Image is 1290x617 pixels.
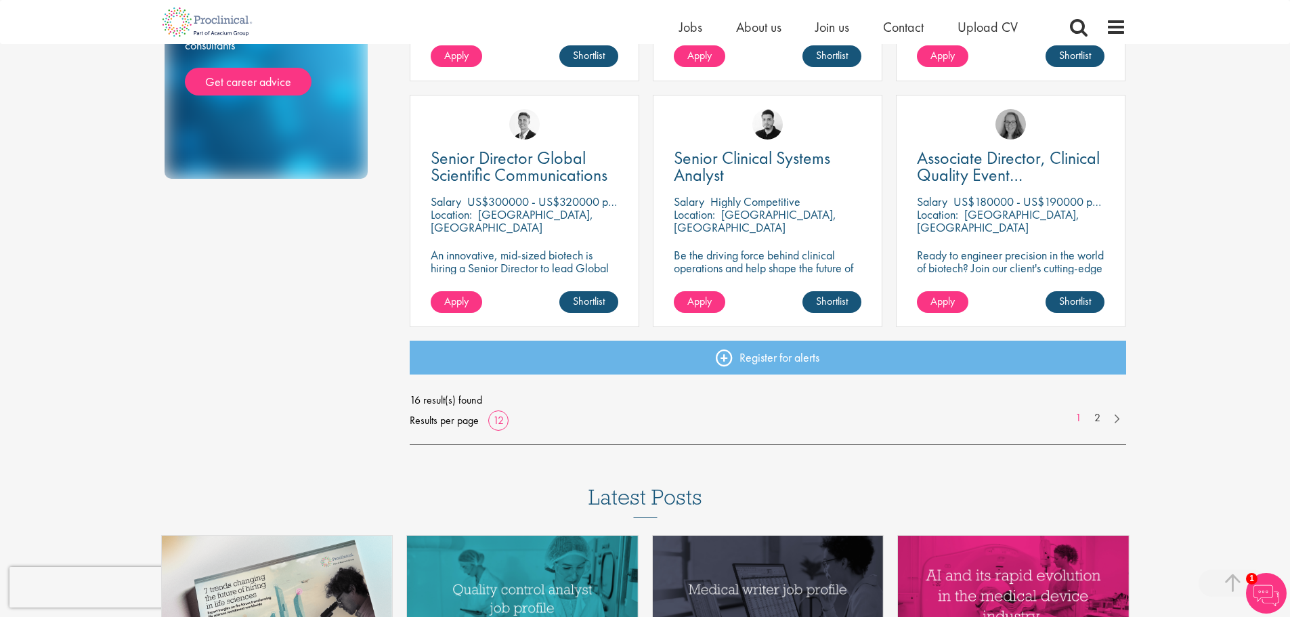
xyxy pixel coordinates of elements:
[431,150,618,184] a: Senior Director Global Scientific Communications
[687,294,712,308] span: Apply
[710,194,800,209] p: Highly Competitive
[917,249,1104,313] p: Ready to engineer precision in the world of biotech? Join our client's cutting-edge team and play...
[815,18,849,36] a: Join us
[1046,45,1104,67] a: Shortlist
[410,410,479,431] span: Results per page
[883,18,924,36] a: Contact
[559,291,618,313] a: Shortlist
[1088,410,1107,426] a: 2
[444,294,469,308] span: Apply
[467,194,786,209] p: US$300000 - US$320000 per annum + Highly Competitive Salary
[917,194,947,209] span: Salary
[674,291,725,313] a: Apply
[559,45,618,67] a: Shortlist
[1246,573,1257,584] span: 1
[444,48,469,62] span: Apply
[410,390,1126,410] span: 16 result(s) found
[431,45,482,67] a: Apply
[917,207,958,222] span: Location:
[917,207,1079,235] p: [GEOGRAPHIC_DATA], [GEOGRAPHIC_DATA]
[588,486,702,518] h3: Latest Posts
[674,45,725,67] a: Apply
[431,146,607,186] span: Senior Director Global Scientific Communications
[752,109,783,140] img: Anderson Maldonado
[431,291,482,313] a: Apply
[930,294,955,308] span: Apply
[488,413,509,427] a: 12
[930,48,955,62] span: Apply
[1046,291,1104,313] a: Shortlist
[509,109,540,140] img: George Watson
[802,291,861,313] a: Shortlist
[185,68,311,96] a: Get career advice
[995,109,1026,140] img: Ingrid Aymes
[1069,410,1088,426] a: 1
[679,18,702,36] a: Jobs
[736,18,781,36] a: About us
[953,194,1135,209] p: US$180000 - US$190000 per annum
[917,45,968,67] a: Apply
[674,194,704,209] span: Salary
[917,291,968,313] a: Apply
[674,207,836,235] p: [GEOGRAPHIC_DATA], [GEOGRAPHIC_DATA]
[674,207,715,222] span: Location:
[431,207,593,235] p: [GEOGRAPHIC_DATA], [GEOGRAPHIC_DATA]
[185,2,347,96] div: From CV and interview tips to career guidance from our expert consultants
[802,45,861,67] a: Shortlist
[431,249,618,300] p: An innovative, mid-sized biotech is hiring a Senior Director to lead Global Scientific Communicat...
[674,146,830,186] span: Senior Clinical Systems Analyst
[674,249,861,287] p: Be the driving force behind clinical operations and help shape the future of pharma innovation.
[410,341,1126,375] a: Register for alerts
[9,567,183,608] iframe: reCAPTCHA
[431,207,472,222] span: Location:
[687,48,712,62] span: Apply
[917,146,1100,203] span: Associate Director, Clinical Quality Event Management (GCP)
[958,18,1018,36] a: Upload CV
[1246,573,1287,614] img: Chatbot
[431,194,461,209] span: Salary
[917,150,1104,184] a: Associate Director, Clinical Quality Event Management (GCP)
[674,150,861,184] a: Senior Clinical Systems Analyst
